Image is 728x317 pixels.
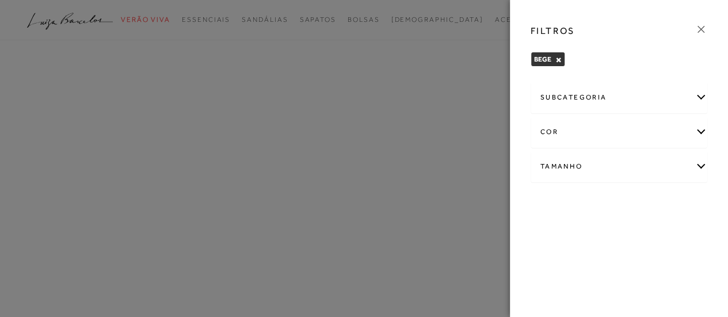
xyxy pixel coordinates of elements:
div: Tamanho [531,151,707,182]
h3: FILTROS [531,24,575,37]
button: BEGE Close [555,56,562,64]
div: cor [531,117,707,147]
span: BEGE [534,55,551,63]
div: subcategoria [531,82,707,113]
